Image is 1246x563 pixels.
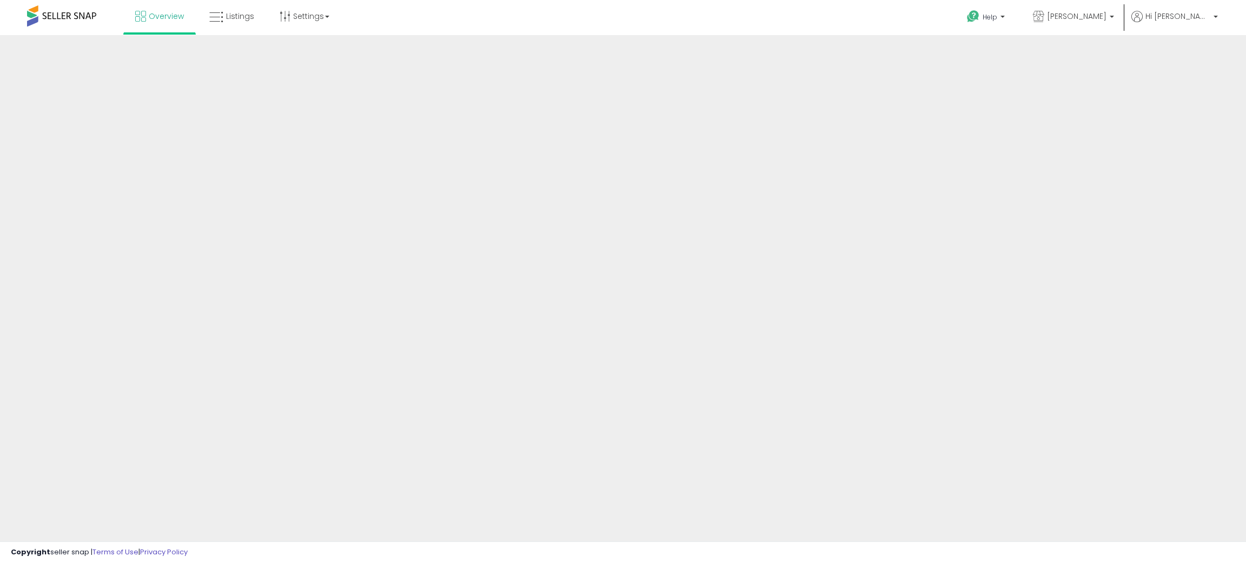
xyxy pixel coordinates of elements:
[983,12,997,22] span: Help
[1047,11,1106,22] span: [PERSON_NAME]
[958,2,1016,35] a: Help
[966,10,980,23] i: Get Help
[1145,11,1210,22] span: Hi [PERSON_NAME]
[1131,11,1218,35] a: Hi [PERSON_NAME]
[226,11,254,22] span: Listings
[149,11,184,22] span: Overview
